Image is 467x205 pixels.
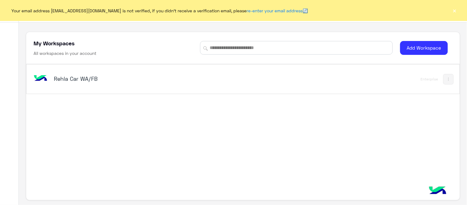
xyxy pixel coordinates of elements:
img: bot image [32,70,49,87]
img: hulul-logo.png [427,180,449,202]
span: Your email address [EMAIL_ADDRESS][DOMAIN_NAME] is not verified, if you didn't receive a verifica... [12,7,308,14]
a: re-enter your email address [247,8,303,13]
div: Enterprise [421,77,438,82]
button: × [452,7,458,14]
h6: All workspaces in your account [34,50,96,56]
h5: Rehla Car WA/FB [54,75,206,82]
h5: My Workspaces [34,39,74,47]
button: Add Workspace [400,41,448,55]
